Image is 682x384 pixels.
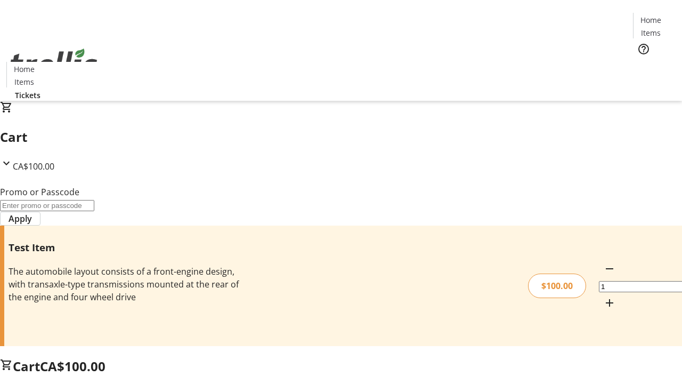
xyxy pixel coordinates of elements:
span: Home [14,63,35,75]
a: Tickets [6,90,49,101]
span: Tickets [642,62,667,73]
button: Increment by one [599,292,620,314]
span: Apply [9,212,32,225]
span: Tickets [15,90,40,101]
h3: Test Item [9,240,241,255]
a: Home [7,63,41,75]
div: The automobile layout consists of a front-engine design, with transaxle-type transmissions mounte... [9,265,241,303]
button: Help [633,38,654,60]
a: Tickets [633,62,676,73]
span: CA$100.00 [40,357,105,375]
span: Home [640,14,661,26]
span: CA$100.00 [13,161,54,172]
a: Items [634,27,668,38]
img: Orient E2E Organization cpyRnFWgv2's Logo [6,37,101,90]
div: $100.00 [528,274,586,298]
span: Items [641,27,661,38]
a: Home [634,14,668,26]
button: Decrement by one [599,258,620,279]
span: Items [14,76,34,87]
a: Items [7,76,41,87]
